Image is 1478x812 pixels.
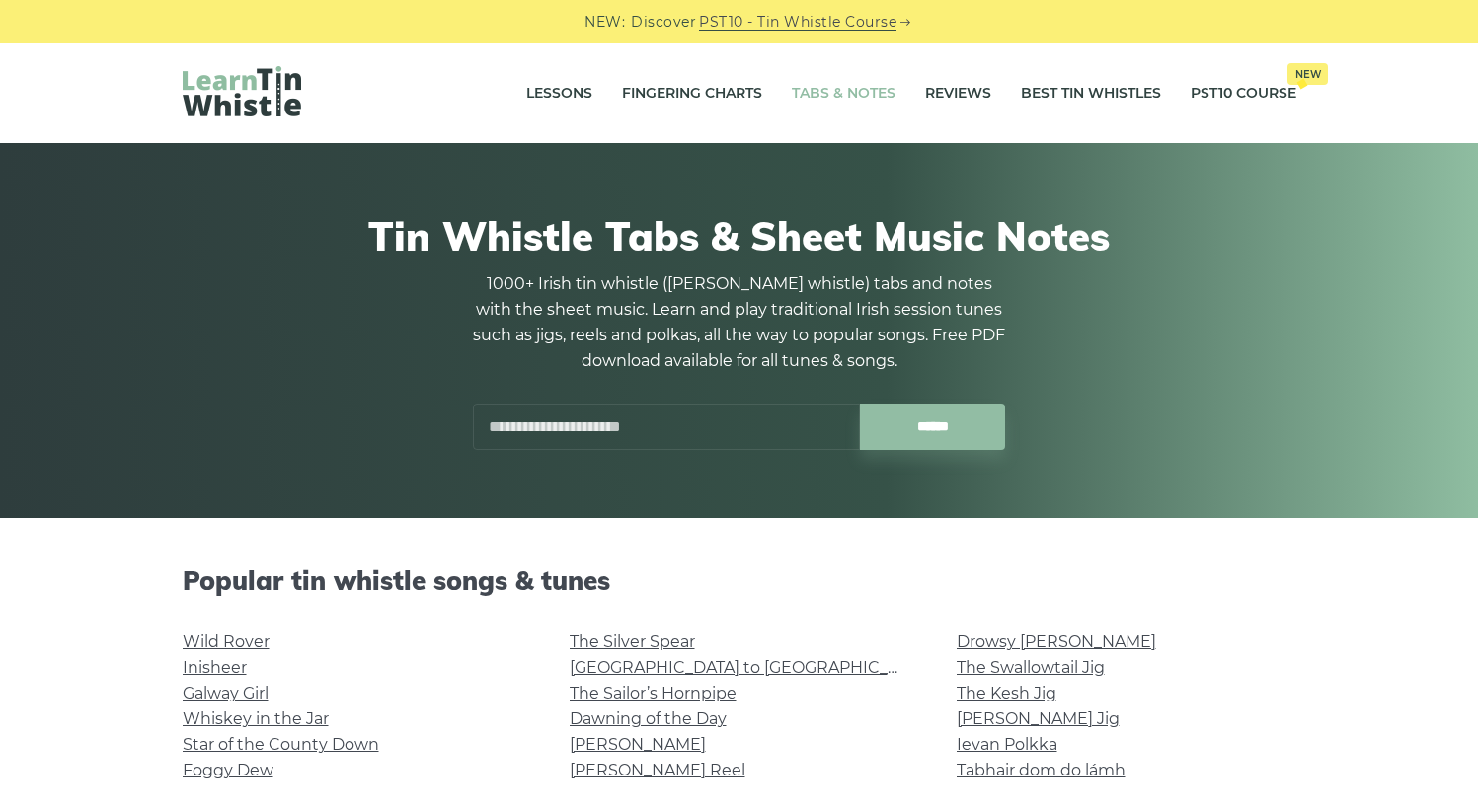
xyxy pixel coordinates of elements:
span: New [1287,63,1328,85]
a: The Kesh Jig [957,684,1056,702]
a: Galway Girl [183,684,269,702]
a: Foggy Dew [183,761,273,779]
a: Tabhair dom do lámh [957,761,1126,779]
a: Dawning of the Day [570,709,727,728]
a: [PERSON_NAME] Jig [957,709,1120,728]
a: Inisheer [183,658,247,677]
a: Fingering Charts [622,69,762,118]
h1: Tin Whistle Tabs & Sheet Music Notes [183,212,1296,259]
h2: Popular tin whistle songs & tunes [183,565,1296,596]
img: LearnTinWhistle.com [183,66,301,116]
a: Best Tin Whistles [1021,69,1161,118]
p: 1000+ Irish tin whistle ([PERSON_NAME] whistle) tabs and notes with the sheet music. Learn and pl... [473,271,1006,374]
a: The Silver Spear [570,632,695,651]
a: [PERSON_NAME] Reel [570,761,745,779]
a: Ievan Polkka [957,735,1057,754]
a: The Sailor’s Hornpipe [570,684,737,702]
a: Lessons [526,69,592,118]
a: The Swallowtail Jig [957,658,1105,677]
a: Whiskey in the Jar [183,709,329,728]
a: [PERSON_NAME] [570,735,706,754]
a: PST10 CourseNew [1191,69,1296,118]
a: Reviews [925,69,991,118]
a: Wild Rover [183,632,270,651]
a: Tabs & Notes [792,69,895,118]
a: Drowsy [PERSON_NAME] [957,632,1156,651]
a: [GEOGRAPHIC_DATA] to [GEOGRAPHIC_DATA] [570,658,934,677]
a: Star of the County Down [183,735,379,754]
